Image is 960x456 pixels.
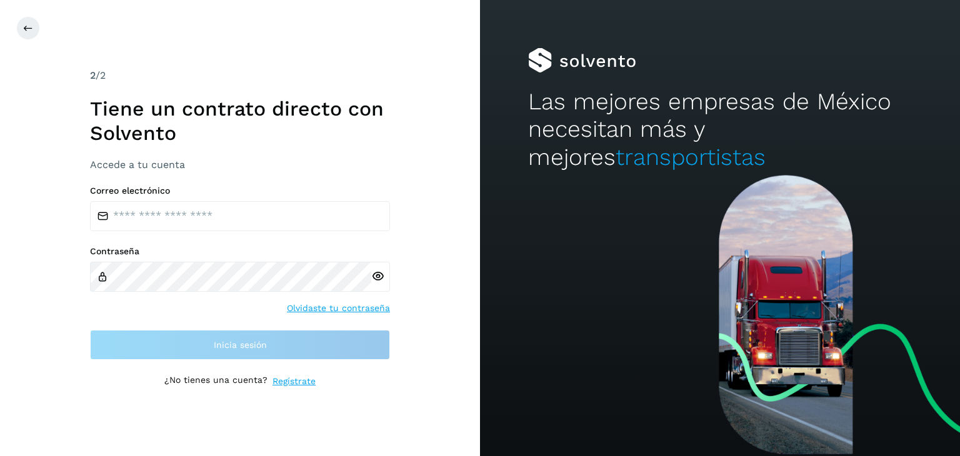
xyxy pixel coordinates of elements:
[90,186,390,196] label: Correo electrónico
[164,375,267,388] p: ¿No tienes una cuenta?
[287,302,390,315] a: Olvidaste tu contraseña
[90,159,390,171] h3: Accede a tu cuenta
[528,88,912,171] h2: Las mejores empresas de México necesitan más y mejores
[272,375,316,388] a: Regístrate
[90,68,390,83] div: /2
[90,246,390,257] label: Contraseña
[90,97,390,145] h1: Tiene un contrato directo con Solvento
[616,144,766,171] span: transportistas
[90,330,390,360] button: Inicia sesión
[214,340,267,349] span: Inicia sesión
[90,69,96,81] span: 2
